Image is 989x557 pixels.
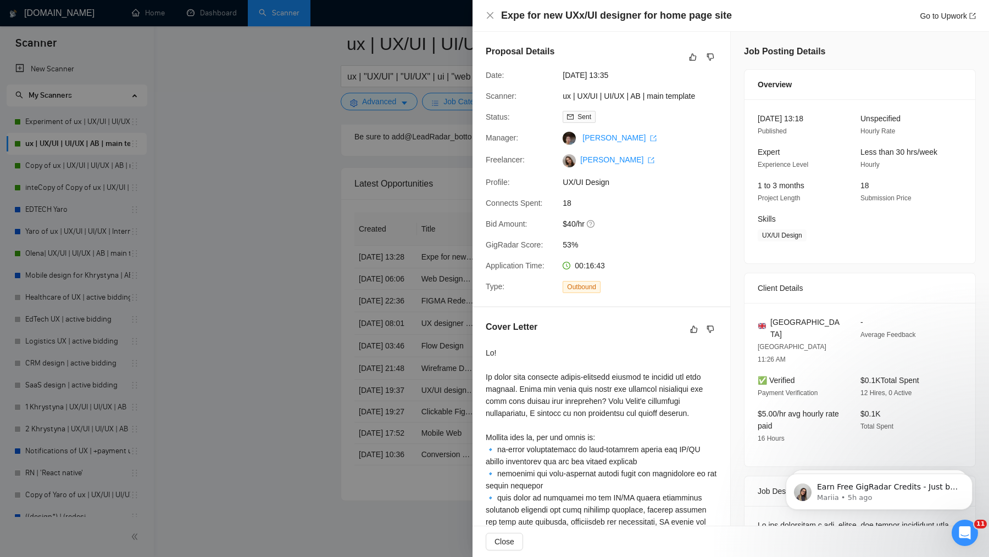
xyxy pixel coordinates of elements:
span: export [648,157,654,164]
h5: Job Posting Details [744,45,825,58]
span: 53% [563,239,727,251]
span: Unspecified [860,114,901,123]
span: Outbound [563,281,601,293]
button: dislike [704,50,717,64]
span: Total Spent [860,423,893,430]
span: UX/UI Design [563,176,727,188]
span: Average Feedback [860,331,916,339]
h5: Proposal Details [486,45,554,58]
span: like [690,325,698,334]
span: Sent [577,113,591,121]
span: Overview [758,78,792,91]
span: $5.00/hr avg hourly rate paid [758,409,839,430]
button: like [687,323,701,336]
span: [GEOGRAPHIC_DATA] 11:26 AM [758,343,826,363]
span: Submission Price [860,194,912,202]
span: Payment Verification [758,389,818,397]
div: Job Description [758,476,962,506]
button: like [686,50,699,64]
span: 12 Hires, 0 Active [860,389,912,397]
span: GigRadar Score: [486,240,543,249]
a: Go to Upworkexport [920,12,976,20]
span: UX/UI Design [758,229,807,241]
span: Status: [486,112,510,121]
img: c1QxD7hhmUXfFVl_0y6ksY2oHV9akP7-K6kwkGhSduHABgIJA9IpsZg6448Annwe3P [563,154,576,167]
span: Application Time: [486,261,544,270]
span: Bid Amount: [486,220,527,228]
span: [GEOGRAPHIC_DATA] [770,316,843,340]
span: $0.1K [860,409,881,418]
span: $40/hr [563,218,727,230]
span: Published [758,127,787,135]
span: mail [567,114,574,120]
span: Scanner: [486,92,516,100]
span: 11 [974,520,987,528]
span: - [860,318,863,327]
span: export [969,13,976,19]
span: 00:16:43 [575,261,605,270]
button: dislike [704,323,717,336]
span: dislike [707,53,714,61]
span: like [689,53,697,61]
span: Skills [758,215,776,223]
span: Type: [486,282,504,291]
span: 16 Hours [758,435,785,442]
span: [DATE] 13:18 [758,114,803,123]
span: Project Length [758,194,800,202]
img: 🇬🇧 [758,322,766,330]
span: export [650,135,657,142]
a: [PERSON_NAME] export [580,155,654,164]
span: Date: [486,71,504,80]
button: Close [486,533,523,550]
span: Profile: [486,178,510,187]
span: ✅ Verified [758,376,795,385]
div: Client Details [758,273,962,303]
span: 18 [860,181,869,190]
button: Close [486,11,494,20]
span: dislike [707,325,714,334]
iframe: Intercom live chat [952,520,978,546]
span: Hourly [860,161,880,168]
h5: Cover Letter [486,320,537,334]
iframe: Intercom notifications message [769,451,989,527]
span: Hourly Rate [860,127,895,135]
span: Manager: [486,133,518,142]
span: Freelancer: [486,155,525,164]
span: Less than 30 hrs/week [860,148,937,156]
h4: Expe for new UXx/UI designer for home page site [501,9,732,22]
span: Close [494,536,514,548]
span: $0.1K Total Spent [860,376,919,385]
span: Experience Level [758,161,808,168]
span: question-circle [587,220,596,228]
span: 18 [563,197,727,209]
span: ux | UX/UI | UI/UX | AB | main template [563,90,727,102]
span: close [486,11,494,20]
span: Connects Spent: [486,199,543,207]
span: clock-circle [563,262,570,269]
span: 1 to 3 months [758,181,804,190]
span: [DATE] 13:35 [563,69,727,81]
a: [PERSON_NAME] export [582,133,657,142]
span: Expert [758,148,780,156]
